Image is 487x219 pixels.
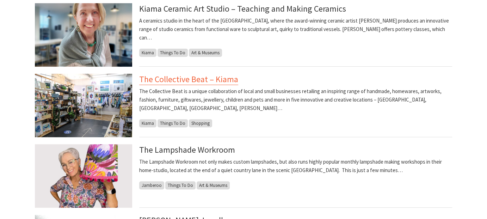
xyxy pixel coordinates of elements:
[139,17,452,42] p: A ceramics studio in the heart of the [GEOGRAPHIC_DATA], where the award-winning ceramic artist [...
[139,3,346,14] a: Kiama Ceramic Art Studio – Teaching and Making Ceramics
[35,3,132,67] img: Frances Smith
[158,49,188,57] span: Things To Do
[158,119,188,127] span: Things To Do
[139,158,452,175] p: The Lampshade Workroom not only makes custom lampshades, but also runs highly popular monthly lam...
[139,74,238,85] a: The Collective Beat – Kiama
[165,181,196,189] span: Things To Do
[139,181,164,189] span: Jamberoo
[139,144,235,155] a: The Lampshade Workroom
[189,119,212,127] span: Shopping
[139,119,156,127] span: Kiama
[35,74,132,137] img: Art and homewares in store
[139,87,452,112] p: The Collective Beat is a unique collaboration of local and small businesses retailing an inspirin...
[197,181,230,189] span: Art & Museums
[139,49,156,57] span: Kiama
[189,49,222,57] span: Art & Museums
